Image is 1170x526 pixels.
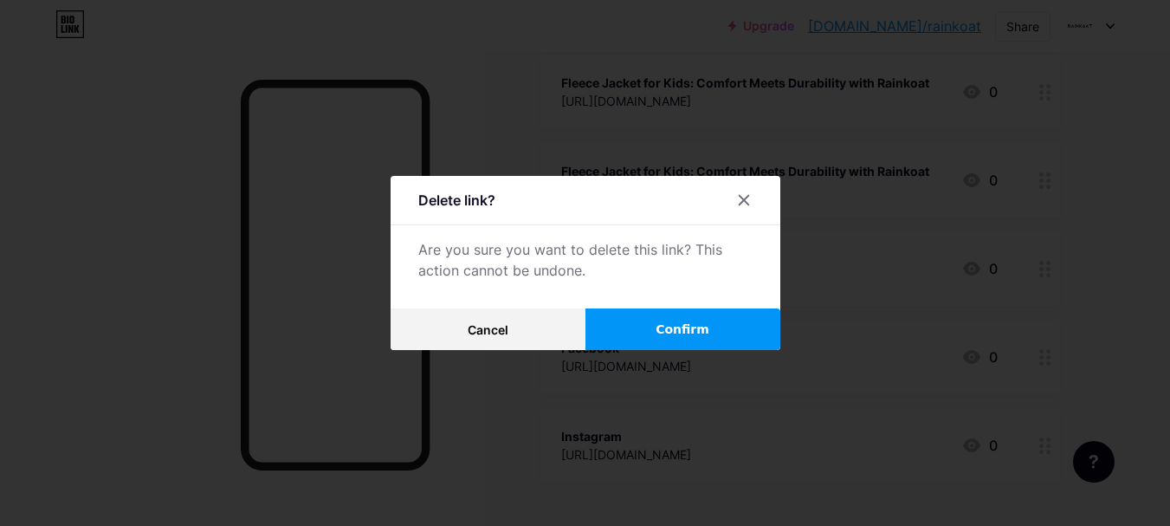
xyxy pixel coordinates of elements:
[418,239,753,281] div: Are you sure you want to delete this link? This action cannot be undone.
[585,308,780,350] button: Confirm
[656,321,709,339] span: Confirm
[391,308,585,350] button: Cancel
[418,190,495,211] div: Delete link?
[468,322,508,337] span: Cancel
